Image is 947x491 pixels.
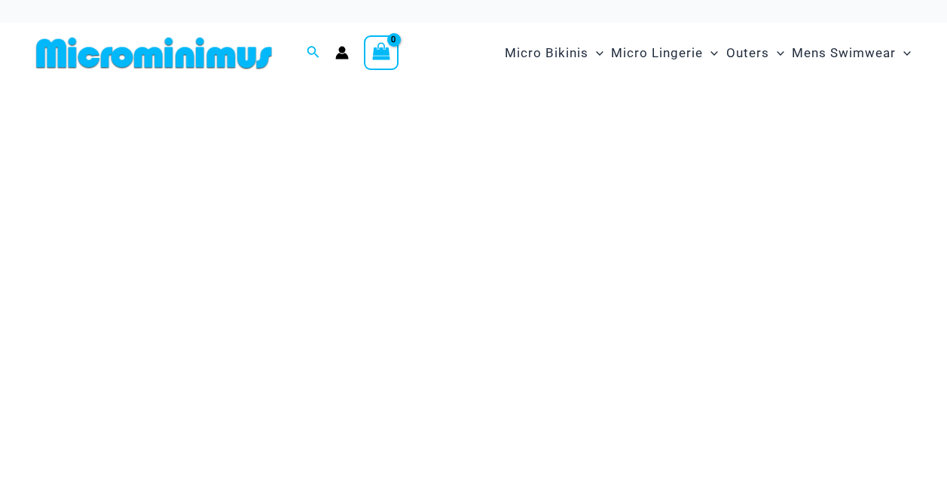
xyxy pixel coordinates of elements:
[588,34,603,72] span: Menu Toggle
[788,30,915,76] a: Mens SwimwearMenu ToggleMenu Toggle
[364,35,399,70] a: View Shopping Cart, empty
[611,34,703,72] span: Micro Lingerie
[726,34,769,72] span: Outers
[896,34,911,72] span: Menu Toggle
[792,34,896,72] span: Mens Swimwear
[307,44,320,63] a: Search icon link
[499,28,917,78] nav: Site Navigation
[30,36,278,70] img: MM SHOP LOGO FLAT
[335,46,349,59] a: Account icon link
[769,34,784,72] span: Menu Toggle
[505,34,588,72] span: Micro Bikinis
[722,30,788,76] a: OutersMenu ToggleMenu Toggle
[501,30,607,76] a: Micro BikinisMenu ToggleMenu Toggle
[607,30,722,76] a: Micro LingerieMenu ToggleMenu Toggle
[703,34,718,72] span: Menu Toggle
